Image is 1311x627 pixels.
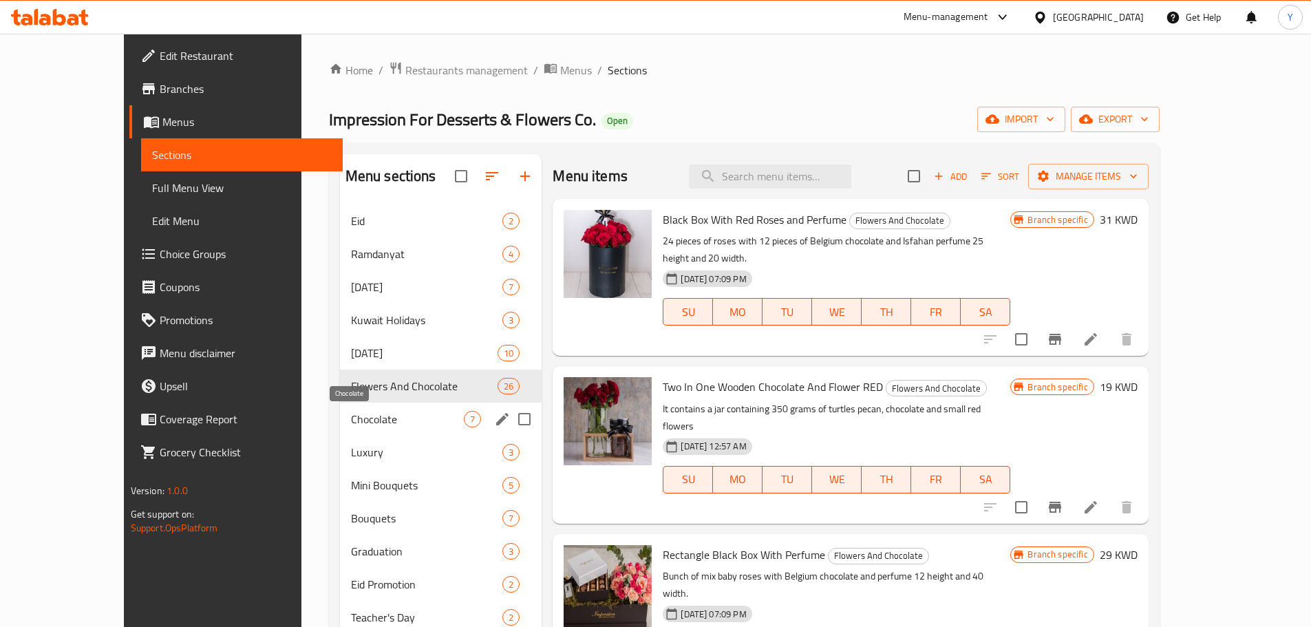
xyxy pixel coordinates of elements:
[849,213,950,229] div: Flowers And Chocolate
[718,302,757,322] span: MO
[911,298,961,326] button: FR
[351,345,498,361] span: [DATE]
[498,345,520,361] div: items
[503,545,519,558] span: 3
[129,304,343,337] a: Promotions
[152,147,332,163] span: Sections
[503,215,519,228] span: 2
[351,279,503,295] div: Mother's Day
[167,482,189,500] span: 1.0.0
[131,505,194,523] span: Get support on:
[152,213,332,229] span: Edit Menu
[977,107,1065,132] button: import
[1071,107,1160,132] button: export
[961,298,1010,326] button: SA
[340,403,542,436] div: Chocolate7edit
[663,298,713,326] button: SU
[492,409,513,429] button: edit
[867,302,906,322] span: TH
[850,213,950,229] span: Flowers And Chocolate
[917,302,955,322] span: FR
[464,411,481,427] div: items
[713,466,763,493] button: MO
[340,469,542,502] div: Mini Bouquets5
[978,166,1023,187] button: Sort
[663,233,1010,267] p: 24 pieces of roses with 12 pieces of Belgium chocolate and Isfahan perfume 25 height and 20 width.
[351,543,503,560] span: Graduation
[663,376,883,397] span: Two In One Wooden Chocolate And Flower RED
[601,113,633,129] div: Open
[131,482,164,500] span: Version:
[669,302,707,322] span: SU
[899,162,928,191] span: Select section
[1082,111,1149,128] span: export
[160,47,332,64] span: Edit Restaurant
[160,345,332,361] span: Menu disclaimer
[503,248,519,261] span: 4
[502,609,520,626] div: items
[689,164,851,189] input: search
[1039,168,1138,185] span: Manage items
[340,237,542,270] div: Ramdanyat4
[1100,377,1138,396] h6: 19 KWD
[152,180,332,196] span: Full Menu View
[1022,548,1093,561] span: Branch specific
[502,477,520,493] div: items
[340,436,542,469] div: Luxury3
[129,237,343,270] a: Choice Groups
[389,61,528,79] a: Restaurants management
[669,469,707,489] span: SU
[502,444,520,460] div: items
[129,403,343,436] a: Coverage Report
[502,543,520,560] div: items
[329,104,596,135] span: Impression For Desserts & Flowers Co.
[886,381,986,396] span: Flowers And Chocolate
[818,302,856,322] span: WE
[465,413,480,426] span: 7
[160,444,332,460] span: Grocery Checklist
[141,171,343,204] a: Full Menu View
[160,378,332,394] span: Upsell
[1007,325,1036,354] span: Select to update
[763,298,812,326] button: TU
[828,548,929,564] div: Flowers And Chocolate
[663,401,1010,435] p: It contains a jar containing 350 grams of turtles pecan, chocolate and small red flowers
[1100,545,1138,564] h6: 29 KWD
[1028,164,1149,189] button: Manage items
[966,302,1005,322] span: SA
[129,39,343,72] a: Edit Restaurant
[961,466,1010,493] button: SA
[886,380,987,396] div: Flowers And Chocolate
[351,279,503,295] span: [DATE]
[502,279,520,295] div: items
[1038,323,1072,356] button: Branch-specific-item
[498,347,519,360] span: 10
[608,62,647,78] span: Sections
[351,345,498,361] div: Valentine's Day
[1053,10,1144,25] div: [GEOGRAPHIC_DATA]
[351,510,503,527] div: Bouquets
[351,444,503,460] span: Luxury
[553,166,628,187] h2: Menu items
[597,62,602,78] li: /
[502,213,520,229] div: items
[340,535,542,568] div: Graduation3
[763,466,812,493] button: TU
[713,298,763,326] button: MO
[351,378,498,394] span: Flowers And Chocolate
[503,446,519,459] span: 3
[503,479,519,492] span: 5
[129,337,343,370] a: Menu disclaimer
[476,160,509,193] span: Sort sections
[1083,499,1099,516] a: Edit menu item
[564,377,652,465] img: Two In One Wooden Chocolate And Flower RED
[812,298,862,326] button: WE
[768,469,807,489] span: TU
[812,466,862,493] button: WE
[160,312,332,328] span: Promotions
[351,576,503,593] div: Eid Promotion
[966,469,1005,489] span: SA
[911,466,961,493] button: FR
[502,576,520,593] div: items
